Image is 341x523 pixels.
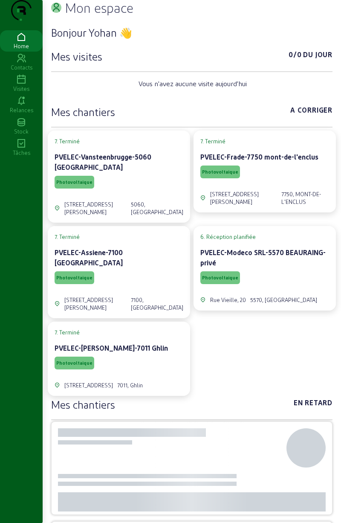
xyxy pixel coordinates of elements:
[202,275,238,281] span: Photovoltaique
[56,275,92,281] span: Photovoltaique
[55,248,123,267] cam-card-title: PVELEC-Assiene-7100 [GEOGRAPHIC_DATA]
[55,233,183,241] cam-card-tag: 7. Terminé
[200,153,318,161] cam-card-title: PVELEC-Frade-7750 mont-de-l'enclus
[56,360,92,366] span: Photovoltaique
[131,296,183,311] div: 7100, [GEOGRAPHIC_DATA]
[51,105,115,119] h3: Mes chantiers
[55,153,151,171] cam-card-title: PVELEC-Vansteenbrugge-5060 [GEOGRAPHIC_DATA]
[281,190,329,206] div: 7750, MONT-DE-L'ENCLUS
[200,233,329,241] cam-card-tag: 6. Réception planifiée
[250,296,317,304] div: 5570, [GEOGRAPHIC_DATA]
[51,26,332,39] h3: Bonjour Yohan 👋
[64,296,127,311] div: [STREET_ADDRESS][PERSON_NAME]
[210,190,277,206] div: [STREET_ADDRESS][PERSON_NAME]
[289,49,301,63] span: 0/0
[290,105,332,119] span: A corriger
[55,344,168,352] cam-card-title: PVELEC-[PERSON_NAME]-7011 Ghlin
[55,137,183,145] cam-card-tag: 7. Terminé
[202,169,238,175] span: Photovoltaique
[303,49,332,63] span: Du jour
[56,179,92,185] span: Photovoltaique
[139,78,247,89] span: Vous n'avez aucune visite aujourd'hui
[200,248,326,267] cam-card-title: PVELEC-Modeco SRL-5570 BEAURAING-privé
[117,381,143,389] div: 7011, Ghlin
[64,200,127,216] div: [STREET_ADDRESS][PERSON_NAME]
[55,328,183,336] cam-card-tag: 7. Terminé
[210,296,246,304] div: Rue Vieille, 20
[294,398,332,411] span: En retard
[200,137,329,145] cam-card-tag: 7. Terminé
[51,49,102,63] h3: Mes visites
[131,200,183,216] div: 5060, [GEOGRAPHIC_DATA]
[51,398,115,411] h3: Mes chantiers
[64,381,113,389] div: [STREET_ADDRESS]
